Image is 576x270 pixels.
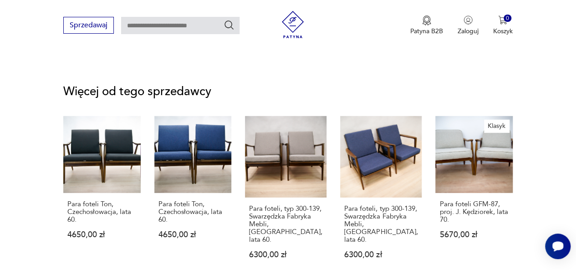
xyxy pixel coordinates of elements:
button: Szukaj [224,20,234,31]
button: Zaloguj [458,15,479,36]
iframe: Smartsupp widget button [545,234,571,259]
p: 6300,00 zł [249,251,322,259]
p: Para foteli, typ 300-139, Swarzędzka Fabryka Mebli, [GEOGRAPHIC_DATA], lata 60. [344,205,418,244]
button: Patyna B2B [410,15,443,36]
button: 0Koszyk [493,15,513,36]
p: Patyna B2B [410,27,443,36]
button: Sprzedawaj [63,17,114,34]
p: Więcej od tego sprzedawcy [63,86,513,97]
p: Para foteli Ton, Czechosłowacja, lata 60. [67,200,137,224]
a: Sprzedawaj [63,23,114,29]
p: Para foteli GFM-87, proj. J. Kędziorek, lata 70. [439,200,509,224]
img: Ikona medalu [422,15,431,25]
img: Ikona koszyka [498,15,507,25]
img: Patyna - sklep z meblami i dekoracjami vintage [279,11,306,38]
a: Ikona medaluPatyna B2B [410,15,443,36]
p: 4650,00 zł [158,231,228,239]
p: 5670,00 zł [439,231,509,239]
p: Koszyk [493,27,513,36]
p: Para foteli, typ 300-139, Swarzędzka Fabryka Mebli, [GEOGRAPHIC_DATA], lata 60. [249,205,322,244]
p: 4650,00 zł [67,231,137,239]
p: 6300,00 zł [344,251,418,259]
div: 0 [504,15,511,22]
p: Zaloguj [458,27,479,36]
img: Ikonka użytkownika [464,15,473,25]
p: Para foteli Ton, Czechosłowacja, lata 60. [158,200,228,224]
